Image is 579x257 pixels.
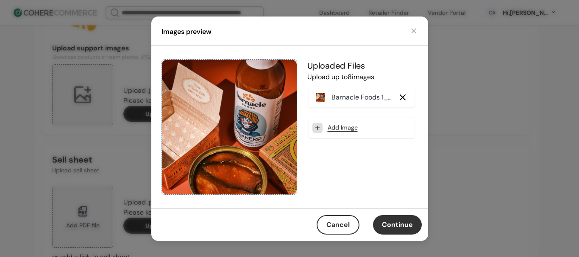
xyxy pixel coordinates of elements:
[328,123,358,132] a: Add Image
[317,215,359,235] button: Cancel
[161,27,212,37] h4: Images preview
[331,92,395,102] p: Barnacle Foods 1_6f3094_.jpg
[307,72,416,82] p: Upload up to 8 image s
[373,215,422,235] button: Continue
[307,59,416,72] h5: Uploaded File s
